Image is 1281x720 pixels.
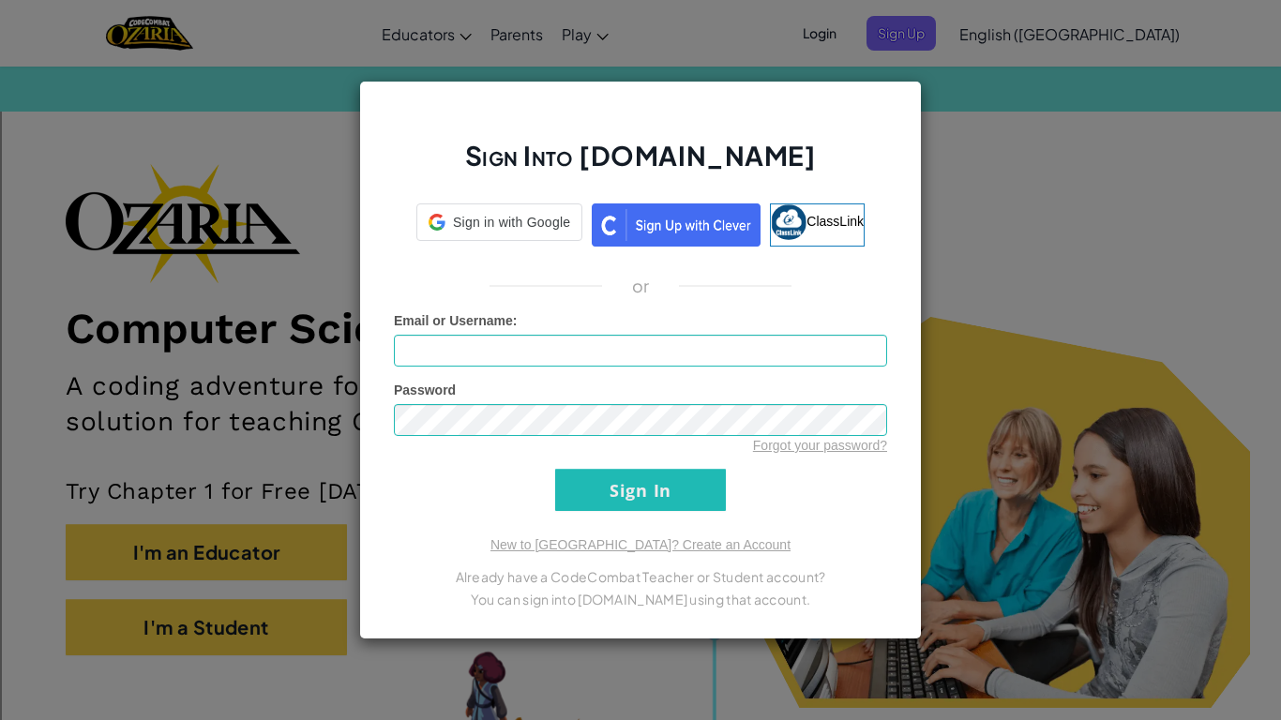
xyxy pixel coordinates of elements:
div: Sign out [8,92,1273,109]
p: or [632,275,650,297]
p: You can sign into [DOMAIN_NAME] using that account. [394,588,887,610]
span: ClassLink [806,214,864,229]
img: clever_sso_button@2x.png [592,203,761,247]
div: Options [8,75,1273,92]
a: Sign in with Google [416,203,582,247]
div: Delete [8,58,1273,75]
p: Already have a CodeCombat Teacher or Student account? [394,565,887,588]
input: Sign In [555,469,726,511]
div: Rename [8,109,1273,126]
div: Sign in with Google [416,203,582,241]
a: New to [GEOGRAPHIC_DATA]? Create an Account [490,537,791,552]
div: Move To ... [8,41,1273,58]
img: classlink-logo-small.png [771,204,806,240]
div: Sort New > Old [8,24,1273,41]
a: Forgot your password? [753,438,887,453]
h2: Sign Into [DOMAIN_NAME] [394,138,887,192]
div: Sort A > Z [8,7,1273,24]
div: Move To ... [8,126,1273,142]
span: Sign in with Google [453,213,570,232]
span: Password [394,382,456,397]
label: : [394,311,518,330]
span: Email or Username [394,313,513,328]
